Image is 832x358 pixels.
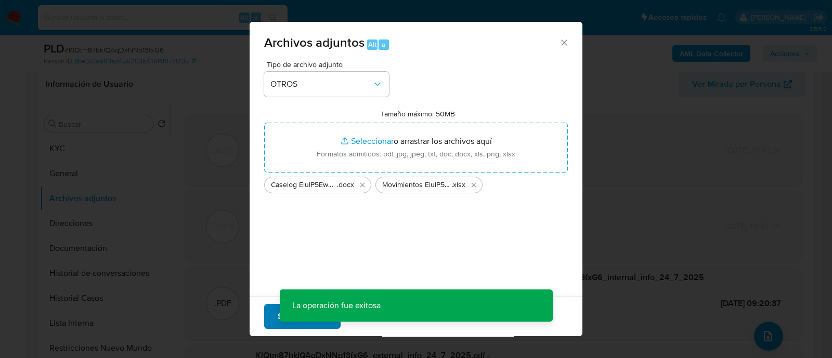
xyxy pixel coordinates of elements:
[278,305,327,328] span: Subir archivo
[451,180,465,190] span: .xlsx
[337,180,354,190] span: .docx
[264,304,341,329] button: Subir archivo
[559,37,568,47] button: Cerrar
[358,305,392,328] span: Cancelar
[280,289,393,322] p: La operación fue exitosa
[264,72,389,97] button: OTROS
[264,33,365,51] span: Archivos adjuntos
[264,173,568,193] ul: Archivos seleccionados
[467,179,480,191] button: Eliminar Movimientos ElulP5EwP9LQPWBHRPycvk3p_2025_08_18_22_35_29.xlsx
[382,39,385,49] span: a
[267,61,392,68] span: Tipo de archivo adjunto
[356,179,369,191] button: Eliminar Caselog ElulP5EwP9LQPWBHRPycvk3p_2025_08_18_22_35_29.docx
[381,109,455,118] label: Tamaño máximo: 50MB
[382,180,451,190] span: Movimientos ElulP5EwP9LQPWBHRPycvk3p_2025_08_18_22_35_29
[270,79,372,89] span: OTROS
[271,180,337,190] span: Caselog ElulP5EwP9LQPWBHRPycvk3p_2025_08_18_22_35_29
[368,39,376,49] span: Alt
